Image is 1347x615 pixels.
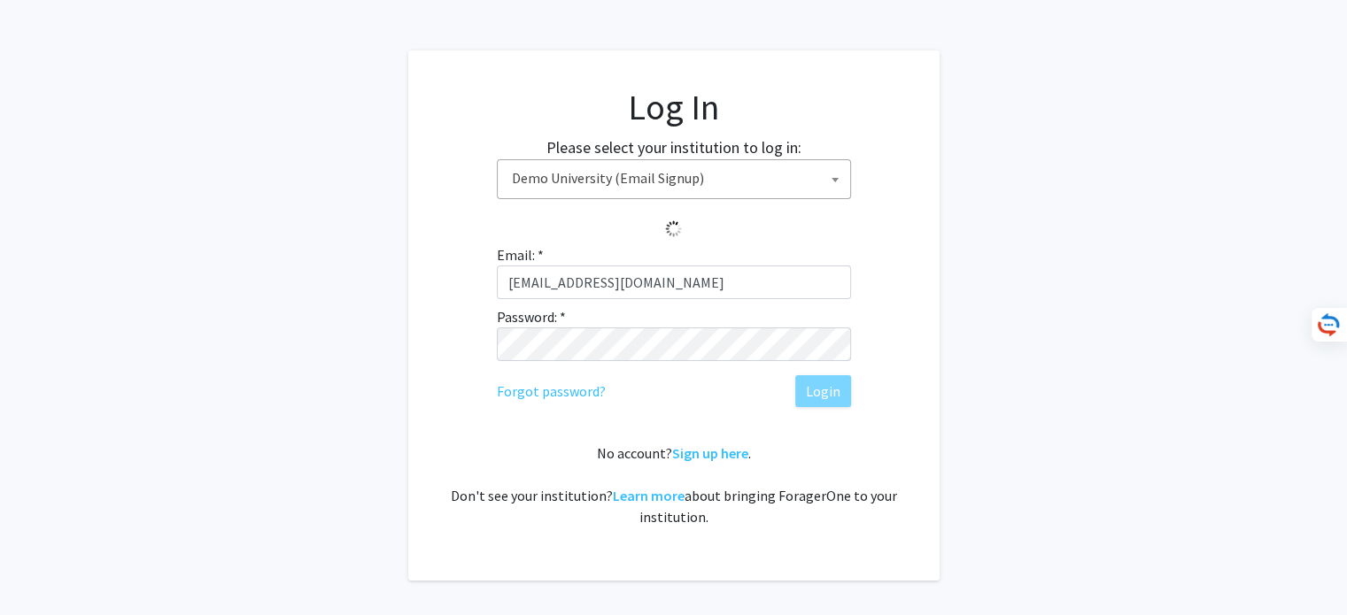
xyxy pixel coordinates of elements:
label: Please select your institution to log in: [546,135,801,159]
label: Email: * [497,244,544,265]
a: Sign up here [672,444,748,462]
a: Forgot password? [497,381,606,402]
span: Demo University (Email Signup) [505,160,850,196]
a: Learn more about bringing ForagerOne to your institution [613,487,685,504]
label: Password: * [497,306,566,327]
span: Demo University (Email Signup) [497,159,851,199]
h1: Log In [444,86,904,128]
iframe: Chat [13,535,75,602]
div: No account? . Don't see your institution? about bringing ForagerOne to your institution. [444,442,904,527]
button: Login [795,375,851,407]
img: Loading [658,213,689,244]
